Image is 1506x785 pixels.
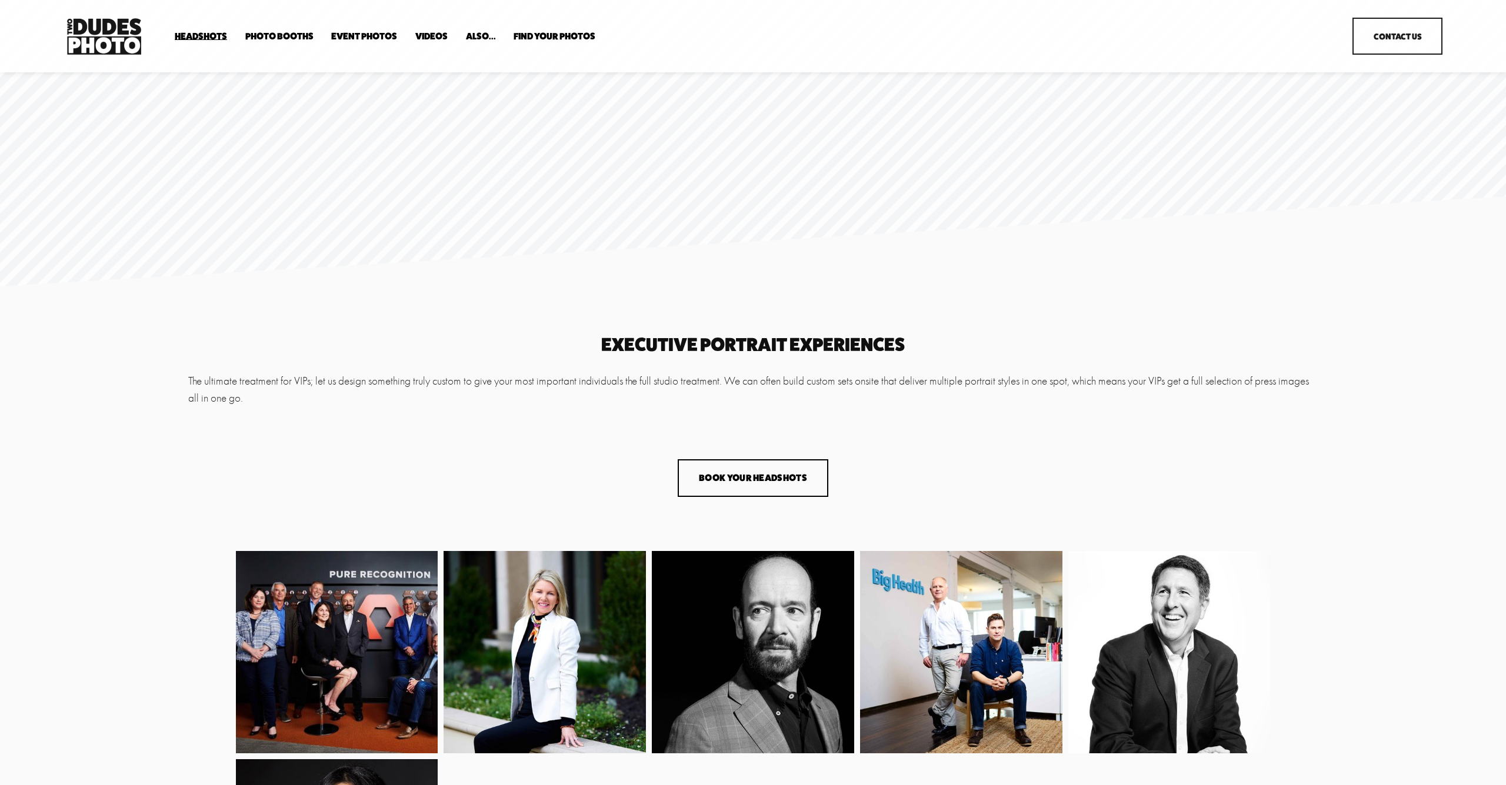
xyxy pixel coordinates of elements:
a: Event Photos [331,31,397,42]
a: folder dropdown [466,31,496,42]
a: folder dropdown [514,31,595,42]
img: 13-47_BH_19-01-17_0045.jpg [857,551,1065,753]
button: Book Your Headshots [678,459,828,497]
h2: executive portrait experiences [188,336,1318,354]
span: Headshots [175,32,227,41]
a: folder dropdown [245,31,314,42]
img: purestorageBOD9760.jpg [236,551,528,753]
a: folder dropdown [175,31,227,42]
span: Also... [466,32,496,41]
span: Photo Booths [245,32,314,41]
a: Contact Us [1352,18,1442,55]
img: Two Dudes Photo | Headshots, Portraits &amp; Photo Booths [64,15,145,58]
a: Videos [415,31,448,42]
img: Jackman_J_19-01-09_1127.jpg [444,551,646,761]
p: The ultimate treatment for VIPs; let us design something truly custom to give your most important... [188,373,1318,407]
span: Find Your Photos [514,32,595,41]
img: Salem_Enrique_BoD_19-04-12_1988.jpg [652,551,854,771]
